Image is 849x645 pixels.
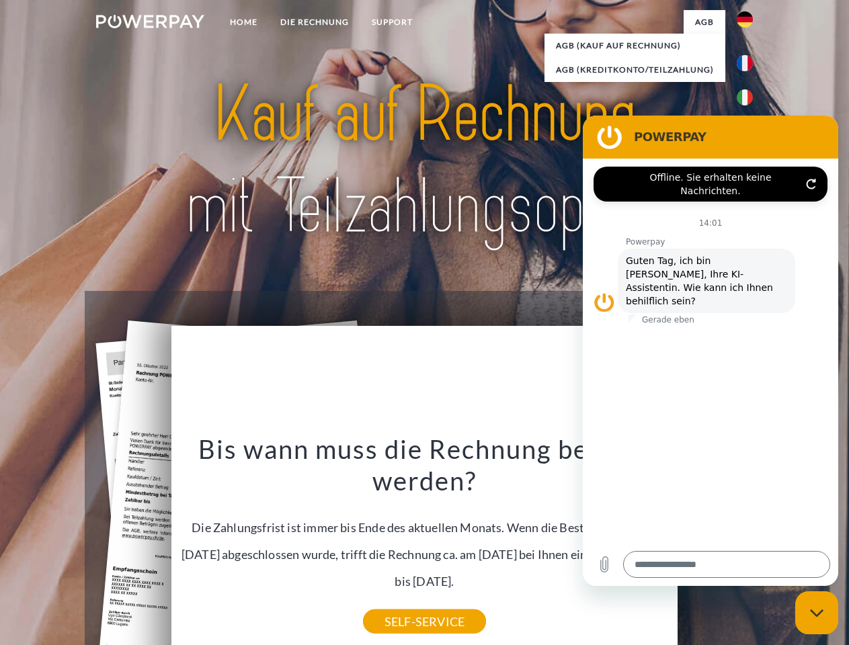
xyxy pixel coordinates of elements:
img: logo-powerpay-white.svg [96,15,204,28]
a: agb [684,10,725,34]
img: fr [737,55,753,71]
iframe: Messaging-Fenster [583,116,838,586]
a: DIE RECHNUNG [269,10,360,34]
a: AGB (Kreditkonto/Teilzahlung) [544,58,725,82]
a: Home [218,10,269,34]
img: title-powerpay_de.svg [128,64,721,257]
img: it [737,89,753,105]
img: de [737,11,753,28]
a: AGB (Kauf auf Rechnung) [544,34,725,58]
h3: Bis wann muss die Rechnung bezahlt werden? [179,433,670,497]
a: SELF-SERVICE [363,609,486,634]
a: SUPPORT [360,10,424,34]
iframe: Schaltfläche zum Öffnen des Messaging-Fensters; Konversation läuft [795,591,838,634]
div: Die Zahlungsfrist ist immer bis Ende des aktuellen Monats. Wenn die Bestellung z.B. am [DATE] abg... [179,433,670,621]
